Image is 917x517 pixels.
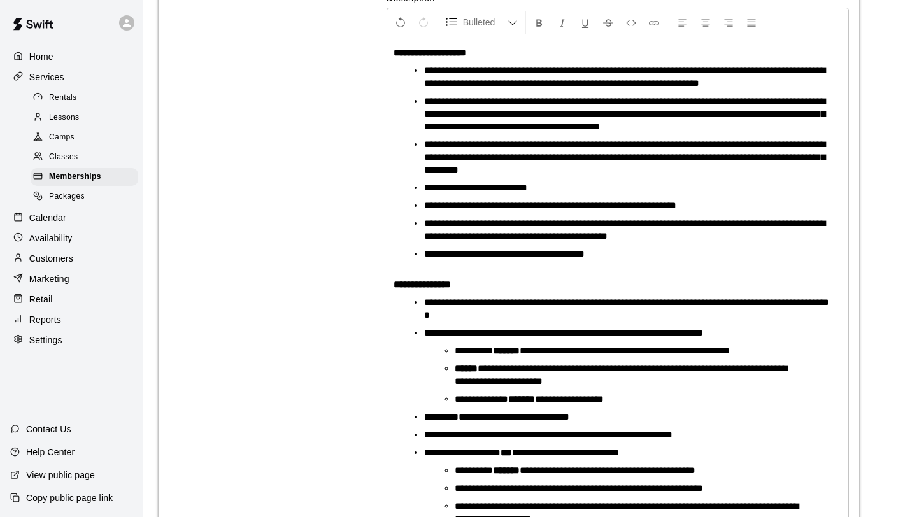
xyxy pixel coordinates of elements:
p: Reports [29,313,61,326]
button: Redo [413,11,434,34]
a: Availability [10,229,133,248]
span: Rentals [49,92,77,104]
span: Lessons [49,111,80,124]
a: Rentals [31,88,143,108]
span: Packages [49,190,85,203]
p: Services [29,71,64,83]
p: Help Center [26,446,75,458]
a: Retail [10,290,133,309]
button: Justify Align [741,11,762,34]
span: Camps [49,131,75,144]
button: Undo [390,11,411,34]
button: Insert Code [620,11,642,34]
span: Bulleted List [463,16,508,29]
a: Memberships [31,167,143,187]
p: Retail [29,293,53,306]
p: View public page [26,469,95,481]
button: Formatting Options [440,11,523,34]
a: Services [10,67,133,87]
p: Marketing [29,273,69,285]
div: Classes [31,148,138,166]
span: Memberships [49,171,101,183]
button: Right Align [718,11,739,34]
button: Format Underline [574,11,596,34]
button: Format Bold [529,11,550,34]
a: Calendar [10,208,133,227]
p: Calendar [29,211,66,224]
div: Rentals [31,89,138,107]
button: Format Strikethrough [597,11,619,34]
div: Camps [31,129,138,146]
a: Reports [10,310,133,329]
button: Left Align [672,11,693,34]
a: Customers [10,249,133,268]
a: Packages [31,187,143,207]
p: Settings [29,334,62,346]
p: Customers [29,252,73,265]
p: Availability [29,232,73,244]
a: Settings [10,330,133,350]
a: Home [10,47,133,66]
a: Lessons [31,108,143,127]
p: Home [29,50,53,63]
span: Classes [49,151,78,164]
a: Camps [31,128,143,148]
div: Lessons [31,109,138,127]
button: Insert Link [643,11,665,34]
a: Classes [31,148,143,167]
a: Marketing [10,269,133,288]
button: Center Align [695,11,716,34]
p: Contact Us [26,423,71,436]
p: Copy public page link [26,492,113,504]
button: Format Italics [551,11,573,34]
div: Memberships [31,168,138,186]
div: Packages [31,188,138,206]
